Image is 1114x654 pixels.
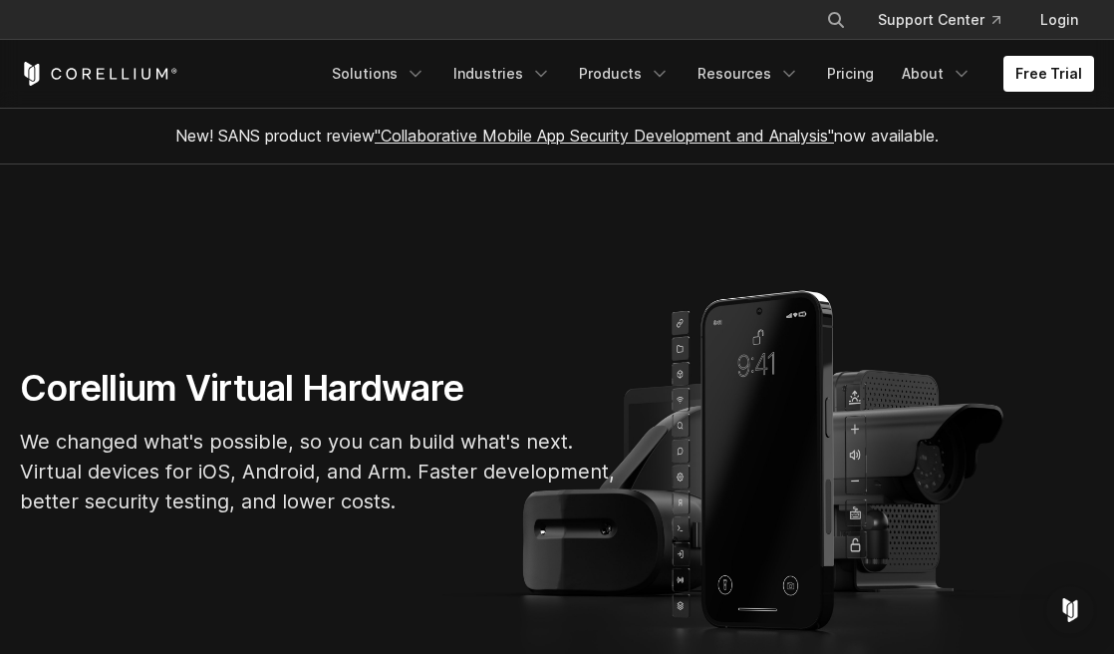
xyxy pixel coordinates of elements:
[320,56,1094,92] div: Navigation Menu
[20,427,618,516] p: We changed what's possible, so you can build what's next. Virtual devices for iOS, Android, and A...
[818,2,854,38] button: Search
[686,56,811,92] a: Resources
[320,56,437,92] a: Solutions
[441,56,563,92] a: Industries
[1024,2,1094,38] a: Login
[375,126,834,146] a: "Collaborative Mobile App Security Development and Analysis"
[1046,586,1094,634] div: Open Intercom Messenger
[1003,56,1094,92] a: Free Trial
[815,56,886,92] a: Pricing
[802,2,1094,38] div: Navigation Menu
[20,62,178,86] a: Corellium Home
[890,56,983,92] a: About
[20,366,618,411] h1: Corellium Virtual Hardware
[567,56,682,92] a: Products
[175,126,939,146] span: New! SANS product review now available.
[862,2,1016,38] a: Support Center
